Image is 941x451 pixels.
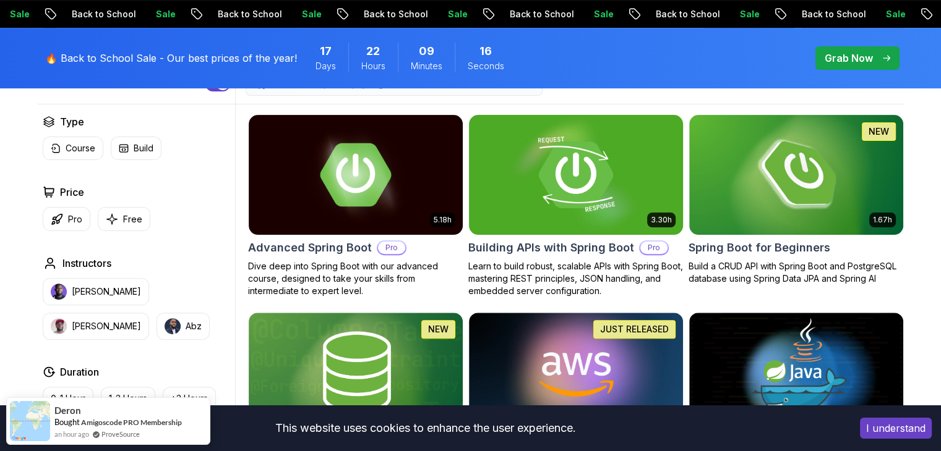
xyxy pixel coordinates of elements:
[60,114,84,129] h2: Type
[825,51,873,65] p: Grab Now
[873,215,892,225] p: 1.67h
[640,242,668,254] p: Pro
[378,242,405,254] p: Pro
[248,239,372,256] h2: Advanced Spring Boot
[584,8,624,20] p: Sale
[111,137,161,160] button: Build
[316,60,336,72] span: Days
[43,313,149,340] button: instructor img[PERSON_NAME]
[157,313,210,340] button: instructor imgAbz
[208,8,292,20] p: Back to School
[60,365,99,379] h2: Duration
[469,313,683,432] img: AWS for Developers card
[411,60,442,72] span: Minutes
[165,318,181,334] img: instructor img
[51,284,67,300] img: instructor img
[860,418,932,439] button: Accept cookies
[123,213,142,225] p: Free
[101,429,140,439] a: ProveSource
[468,260,684,297] p: Learn to build robust, scalable APIs with Spring Boot, mastering REST principles, JSON handling, ...
[419,43,434,60] span: 9 Minutes
[51,318,67,334] img: instructor img
[248,114,463,297] a: Advanced Spring Boot card5.18hAdvanced Spring BootProDive deep into Spring Boot with our advanced...
[9,415,841,442] div: This website uses cookies to enhance the user experience.
[468,60,504,72] span: Seconds
[689,114,904,285] a: Spring Boot for Beginners card1.67hNEWSpring Boot for BeginnersBuild a CRUD API with Spring Boot ...
[62,8,146,20] p: Back to School
[98,207,150,231] button: Free
[54,417,80,427] span: Bought
[876,8,916,20] p: Sale
[62,256,111,271] h2: Instructors
[249,313,463,432] img: Spring Data JPA card
[428,323,449,335] p: NEW
[146,8,186,20] p: Sale
[651,215,672,225] p: 3.30h
[248,260,463,297] p: Dive deep into Spring Boot with our advanced course, designed to take your skills from intermedia...
[792,8,876,20] p: Back to School
[68,213,82,225] p: Pro
[689,115,903,235] img: Spring Boot for Beginners card
[600,323,669,335] p: JUST RELEASED
[43,278,149,305] button: instructor img[PERSON_NAME]
[689,260,904,285] p: Build a CRUD API with Spring Boot and PostgreSQL database using Spring Data JPA and Spring AI
[438,8,478,20] p: Sale
[354,8,438,20] p: Back to School
[468,114,684,297] a: Building APIs with Spring Boot card3.30hBuilding APIs with Spring BootProLearn to build robust, s...
[81,418,182,427] a: Amigoscode PRO Membership
[109,392,147,405] p: 1-3 Hours
[45,51,297,65] p: 🔥 Back to School Sale - Our best prices of the year!
[320,43,332,60] span: 17 Days
[101,387,155,410] button: 1-3 Hours
[171,392,208,405] p: +3 Hours
[434,215,452,225] p: 5.18h
[66,142,95,154] p: Course
[72,285,141,298] p: [PERSON_NAME]
[463,112,688,237] img: Building APIs with Spring Boot card
[60,185,84,200] h2: Price
[869,125,889,138] p: NEW
[361,60,385,72] span: Hours
[163,387,216,410] button: +3 Hours
[54,405,81,416] span: Deron
[186,320,202,332] p: Abz
[54,429,89,439] span: an hour ago
[689,239,830,256] h2: Spring Boot for Beginners
[646,8,730,20] p: Back to School
[134,142,153,154] p: Build
[10,401,50,441] img: provesource social proof notification image
[500,8,584,20] p: Back to School
[43,387,93,410] button: 0-1 Hour
[43,207,90,231] button: Pro
[730,8,770,20] p: Sale
[479,43,492,60] span: 16 Seconds
[72,320,141,332] p: [PERSON_NAME]
[51,392,85,405] p: 0-1 Hour
[468,239,634,256] h2: Building APIs with Spring Boot
[292,8,332,20] p: Sale
[43,137,103,160] button: Course
[689,313,903,432] img: Docker for Java Developers card
[366,43,380,60] span: 22 Hours
[249,115,463,235] img: Advanced Spring Boot card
